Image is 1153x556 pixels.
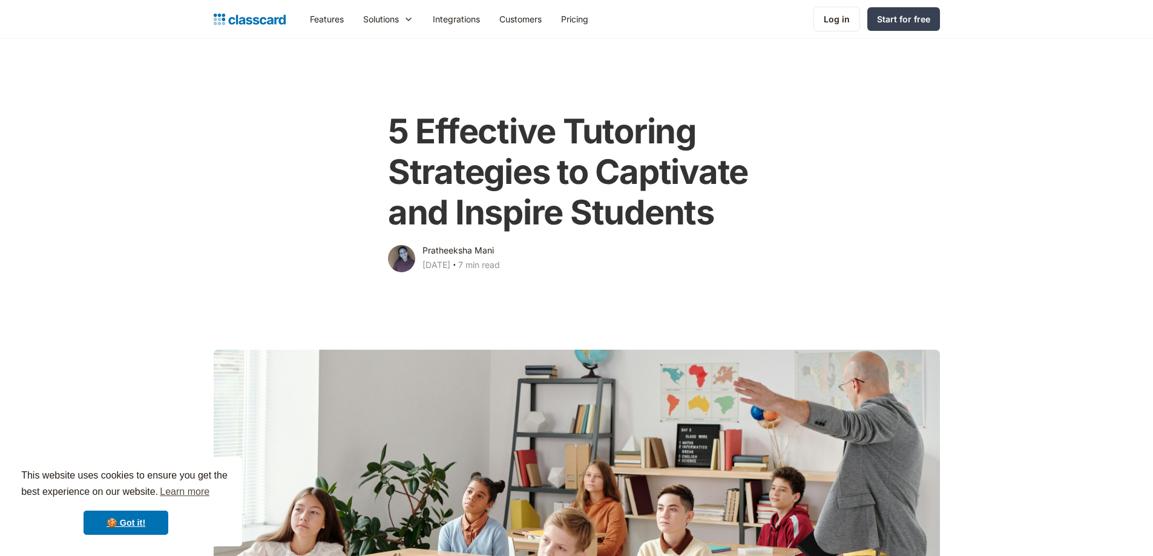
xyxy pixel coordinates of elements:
div: [DATE] [422,258,450,272]
div: Solutions [353,5,423,33]
a: dismiss cookie message [84,511,168,535]
a: Features [300,5,353,33]
h1: 5 Effective Tutoring Strategies to Captivate and Inspire Students [388,111,765,234]
a: Start for free [867,7,940,31]
div: ‧ [450,258,458,275]
div: Pratheeksha Mani [422,243,494,258]
a: home [214,11,286,28]
div: Log in [824,13,850,25]
a: learn more about cookies [158,483,211,501]
div: 7 min read [458,258,500,272]
span: This website uses cookies to ensure you get the best experience on our website. [21,468,231,501]
a: Pricing [551,5,598,33]
div: Solutions [363,13,399,25]
a: Customers [490,5,551,33]
div: cookieconsent [10,457,242,546]
a: Log in [813,7,860,31]
a: Integrations [423,5,490,33]
div: Start for free [877,13,930,25]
